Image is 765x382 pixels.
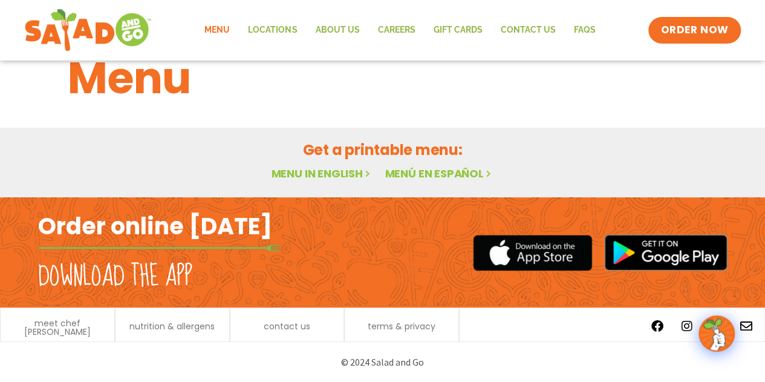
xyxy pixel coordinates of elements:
a: Locations [239,16,306,44]
a: GIFT CARDS [424,16,491,44]
h2: Get a printable menu: [68,139,698,160]
a: Contact Us [491,16,564,44]
nav: Menu [195,16,604,44]
h2: Order online [DATE] [38,211,272,241]
img: appstore [473,233,592,272]
a: contact us [264,322,310,331]
img: google_play [604,234,728,271]
a: Menú en español [385,166,493,181]
a: FAQs [564,16,604,44]
h1: Menu [68,45,698,111]
a: ORDER NOW [648,17,740,44]
a: Careers [368,16,424,44]
p: © 2024 Salad and Go [44,354,721,370]
a: terms & privacy [368,322,435,331]
a: About Us [306,16,368,44]
img: new-SAG-logo-768×292 [24,6,152,54]
span: ORDER NOW [660,23,728,38]
a: Menu in English [271,166,373,181]
img: fork [38,245,280,251]
a: Menu [195,16,239,44]
a: nutrition & allergens [129,322,215,331]
h2: Download the app [38,260,192,294]
a: meet chef [PERSON_NAME] [7,319,108,336]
